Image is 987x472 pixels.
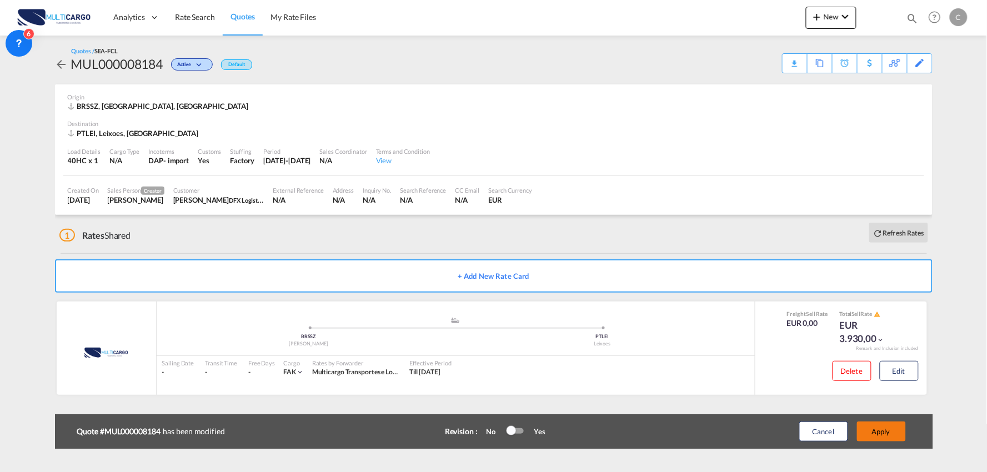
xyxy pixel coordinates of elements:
[489,195,533,205] div: EUR
[55,58,68,71] md-icon: icon-arrow-left
[229,195,318,204] span: DFX Logistica Internacional LTDA
[162,359,194,367] div: Sailing Date
[376,155,430,165] div: View
[400,195,446,205] div: N/A
[320,155,367,165] div: N/A
[263,147,311,155] div: Period
[333,195,354,205] div: N/A
[925,8,950,28] div: Help
[312,368,412,376] span: Multicargo Transportes e Logistica
[59,229,76,242] span: 1
[906,12,919,29] div: icon-magnify
[839,310,895,319] div: Total Rate
[205,359,237,367] div: Transit Time
[273,186,324,194] div: External Reference
[409,359,452,367] div: Effective Period
[874,311,881,318] md-icon: icon-alert
[55,259,933,293] button: + Add New Rate Card
[873,310,881,319] button: icon-alert
[141,187,164,195] span: Creator
[148,147,189,155] div: Incoterms
[852,310,861,317] span: Sell
[877,336,885,344] md-icon: icon-chevron-down
[162,340,456,348] div: [PERSON_NAME]
[205,368,237,377] div: -
[788,54,801,64] div: Quote PDF is not available at this time
[806,310,816,317] span: Sell
[77,423,410,440] div: has been modified
[283,359,304,367] div: Cargo
[173,195,264,205] div: Anderson Santos
[82,230,104,240] span: Rates
[248,368,250,377] div: -
[363,186,391,194] div: Inquiry No.
[113,12,145,23] span: Analytics
[455,195,479,205] div: N/A
[263,155,311,165] div: 21 Sep 2025
[162,333,456,340] div: BRSSZ
[68,119,920,128] div: Destination
[787,310,829,318] div: Freight Rate
[925,8,944,27] span: Help
[108,186,164,195] div: Sales Person
[198,147,221,155] div: Customs
[68,101,252,111] div: BRSSZ, Santos, Middle East
[283,368,296,376] span: FAK
[810,10,824,23] md-icon: icon-plus 400-fg
[221,59,252,70] div: Default
[320,147,367,155] div: Sales Coordinator
[409,368,440,377] div: Till 21 Sep 2025
[69,339,143,366] img: MultiCargo
[59,229,131,242] div: Shared
[869,223,928,243] button: icon-refreshRefresh Rates
[68,155,101,165] div: 40HC x 1
[68,147,101,155] div: Load Details
[296,368,304,376] md-icon: icon-chevron-down
[883,229,924,237] b: Refresh Rates
[333,186,354,194] div: Address
[400,186,446,194] div: Search Reference
[788,56,801,64] md-icon: icon-download
[799,421,848,441] button: Cancel
[312,368,398,377] div: Multicargo Transportes e Logistica
[833,361,871,381] button: Delete
[109,155,139,165] div: N/A
[194,62,207,68] md-icon: icon-chevron-down
[94,47,118,54] span: SEA-FCL
[787,318,829,329] div: EUR 0,00
[270,12,316,22] span: My Rate Files
[950,8,968,26] div: C
[148,155,163,165] div: DAP
[231,12,255,21] span: Quotes
[68,128,202,138] div: PTLEI, Leixoes, Europe
[839,319,895,345] div: EUR 3.930,00
[163,155,189,165] div: - import
[77,426,163,437] b: Quote #MUL000008184
[523,426,546,436] div: Yes
[376,147,430,155] div: Terms and Condition
[173,186,264,194] div: Customer
[162,368,194,377] div: -
[231,155,254,165] div: Factory Stuffing
[312,359,398,367] div: Rates by Forwarder
[449,318,462,323] md-icon: assets/icons/custom/ship-fill.svg
[880,361,919,381] button: Edit
[77,102,249,111] span: BRSSZ, [GEOGRAPHIC_DATA], [GEOGRAPHIC_DATA]
[455,333,749,340] div: PTLEI
[198,155,221,165] div: Yes
[109,147,139,155] div: Cargo Type
[171,58,213,71] div: Change Status Here
[857,421,906,441] button: Apply
[68,195,99,205] div: 25 Aug 2025
[409,368,440,376] span: Till [DATE]
[175,12,215,22] span: Rate Search
[163,55,216,73] div: Change Status Here
[273,195,324,205] div: N/A
[848,345,927,352] div: Remark and Inclusion included
[177,61,193,72] span: Active
[839,10,852,23] md-icon: icon-chevron-down
[108,195,164,205] div: Cesar Teixeira
[72,47,118,55] div: Quotes /SEA-FCL
[906,12,919,24] md-icon: icon-magnify
[55,55,71,73] div: icon-arrow-left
